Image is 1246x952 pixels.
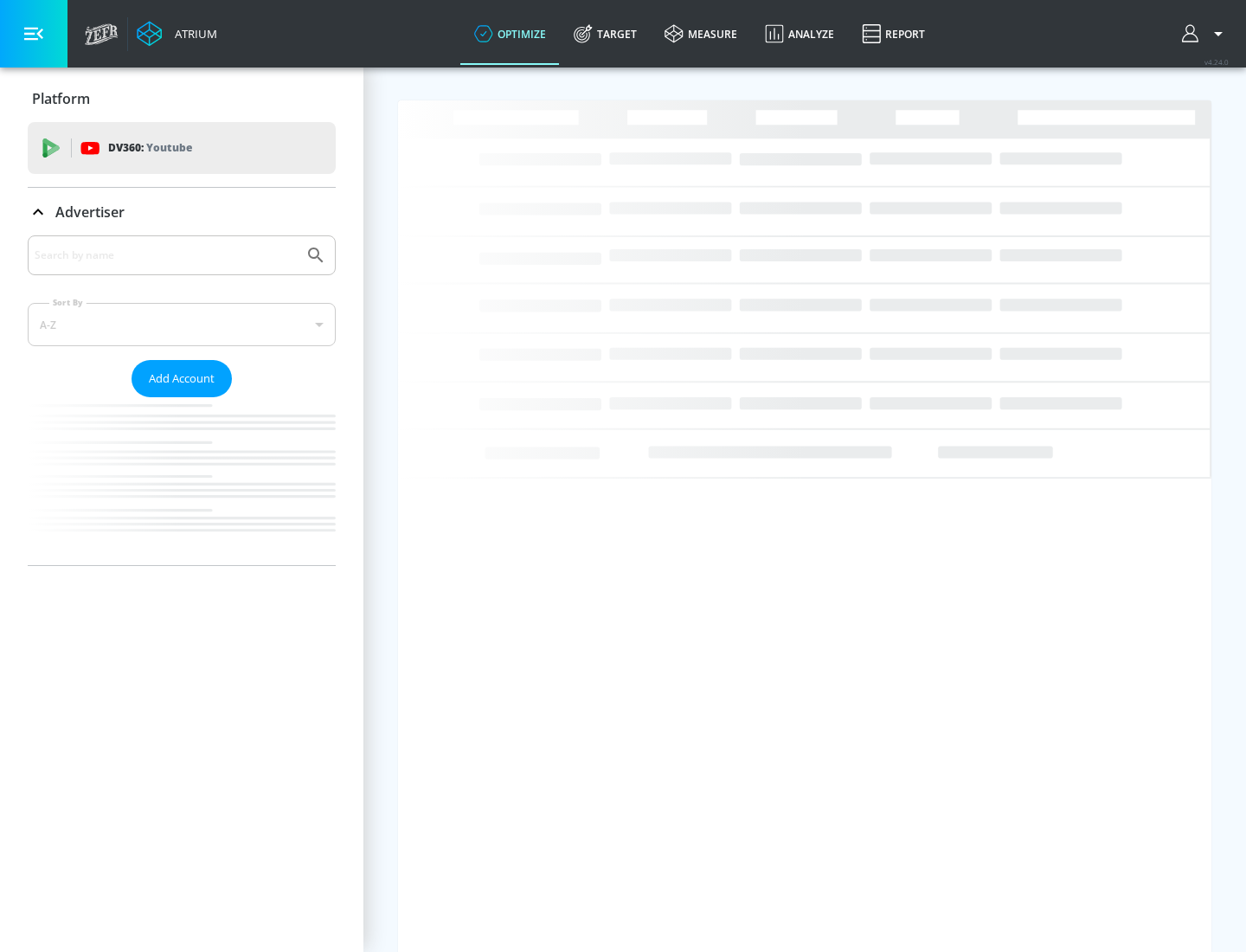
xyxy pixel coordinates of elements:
[1204,57,1229,67] span: v 4.24.0
[28,122,336,174] div: DV360: Youtube
[137,21,217,47] a: Atrium
[149,369,215,389] span: Add Account
[28,397,336,565] nav: list of Advertiser
[28,188,336,236] div: Advertiser
[560,3,651,65] a: Target
[49,297,87,308] label: Sort By
[32,89,90,108] p: Platform
[168,26,217,42] div: Atrium
[35,244,297,267] input: Search by name
[651,3,751,65] a: measure
[28,303,336,346] div: A-Z
[146,138,192,157] p: Youtube
[460,3,560,65] a: optimize
[108,138,192,158] p: DV360:
[751,3,848,65] a: Analyze
[28,74,336,123] div: Platform
[28,235,336,565] div: Advertiser
[132,360,232,397] button: Add Account
[848,3,939,65] a: Report
[55,203,125,222] p: Advertiser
